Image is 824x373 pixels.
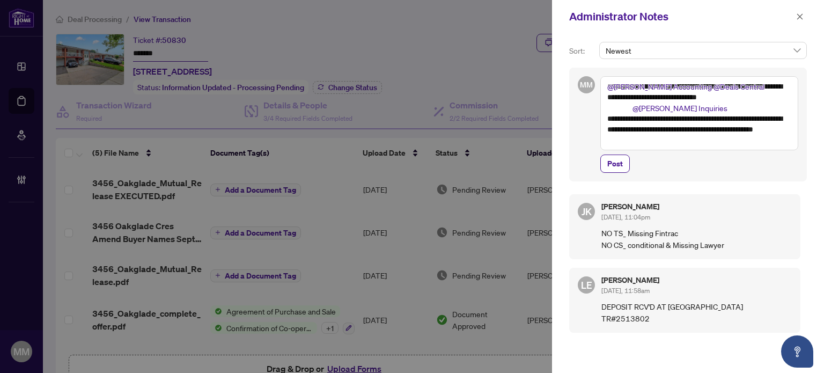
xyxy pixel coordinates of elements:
div: Administrator Notes [569,9,793,25]
h5: [PERSON_NAME] [601,276,792,284]
p: DEPOSIT RCV'D AT [GEOGRAPHIC_DATA] TR#2513802 [601,301,792,324]
span: [DATE], 11:58am [601,287,650,295]
span: MM [580,79,592,91]
span: [DATE], 11:04pm [601,213,650,221]
span: Post [607,155,623,172]
button: Open asap [781,335,813,368]
p: Sort: [569,45,595,57]
h5: [PERSON_NAME] [601,203,792,210]
button: Post [600,155,630,173]
span: Newest [606,42,800,58]
span: close [796,13,804,20]
p: NO TS_ Missing Fintrac NO CS_ conditional & Missing Lawyer [601,227,792,251]
span: LE [581,277,592,292]
span: JK [582,204,592,219]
